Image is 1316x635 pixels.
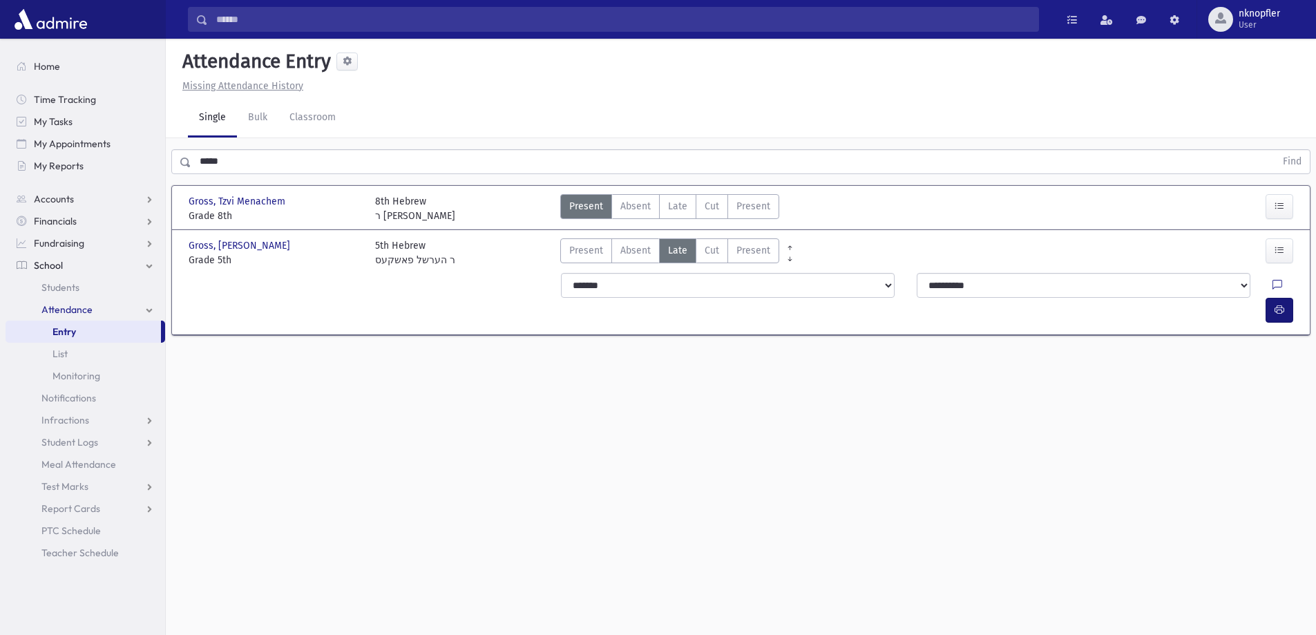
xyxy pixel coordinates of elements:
[6,88,165,111] a: Time Tracking
[34,193,74,205] span: Accounts
[177,80,303,92] a: Missing Attendance History
[569,243,603,258] span: Present
[705,243,719,258] span: Cut
[34,160,84,172] span: My Reports
[34,93,96,106] span: Time Tracking
[6,387,165,409] a: Notifications
[237,99,278,138] a: Bulk
[41,458,116,471] span: Meal Attendance
[41,303,93,316] span: Attendance
[705,199,719,214] span: Cut
[177,50,331,73] h5: Attendance Entry
[188,99,237,138] a: Single
[6,155,165,177] a: My Reports
[6,431,165,453] a: Student Logs
[53,370,100,382] span: Monitoring
[34,215,77,227] span: Financials
[6,133,165,155] a: My Appointments
[41,480,88,493] span: Test Marks
[189,253,361,267] span: Grade 5th
[6,188,165,210] a: Accounts
[6,409,165,431] a: Infractions
[375,194,455,223] div: 8th Hebrew ר [PERSON_NAME]
[736,243,770,258] span: Present
[208,7,1038,32] input: Search
[278,99,347,138] a: Classroom
[41,281,79,294] span: Students
[34,60,60,73] span: Home
[11,6,90,33] img: AdmirePro
[34,138,111,150] span: My Appointments
[6,542,165,564] a: Teacher Schedule
[668,199,687,214] span: Late
[41,502,100,515] span: Report Cards
[560,238,779,267] div: AttTypes
[189,209,361,223] span: Grade 8th
[6,475,165,497] a: Test Marks
[6,497,165,520] a: Report Cards
[53,325,76,338] span: Entry
[620,243,651,258] span: Absent
[34,237,84,249] span: Fundraising
[6,55,165,77] a: Home
[6,343,165,365] a: List
[41,524,101,537] span: PTC Schedule
[6,321,161,343] a: Entry
[668,243,687,258] span: Late
[41,436,98,448] span: Student Logs
[6,210,165,232] a: Financials
[736,199,770,214] span: Present
[41,414,89,426] span: Infractions
[6,520,165,542] a: PTC Schedule
[1239,8,1280,19] span: nknopfler
[189,238,293,253] span: Gross, [PERSON_NAME]
[6,298,165,321] a: Attendance
[189,194,288,209] span: Gross, Tzvi Menachem
[6,111,165,133] a: My Tasks
[1275,150,1310,173] button: Find
[6,365,165,387] a: Monitoring
[34,259,63,272] span: School
[34,115,73,128] span: My Tasks
[6,453,165,475] a: Meal Attendance
[6,232,165,254] a: Fundraising
[1239,19,1280,30] span: User
[6,276,165,298] a: Students
[375,238,455,267] div: 5th Hebrew ר הערשל פאשקעס
[569,199,603,214] span: Present
[41,547,119,559] span: Teacher Schedule
[620,199,651,214] span: Absent
[41,392,96,404] span: Notifications
[182,80,303,92] u: Missing Attendance History
[6,254,165,276] a: School
[53,348,68,360] span: List
[560,194,779,223] div: AttTypes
